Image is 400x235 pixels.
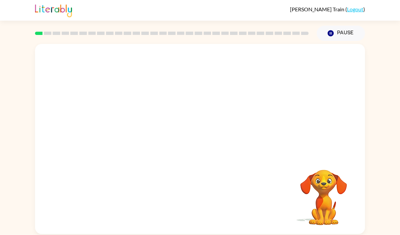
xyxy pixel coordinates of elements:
a: Logout [347,6,363,12]
video: Your browser must support playing .mp4 files to use Literably. Please try using another browser. [290,159,357,226]
button: Pause [317,26,365,41]
img: Literably [35,3,72,17]
span: [PERSON_NAME] Train [290,6,345,12]
div: ( ) [290,6,365,12]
